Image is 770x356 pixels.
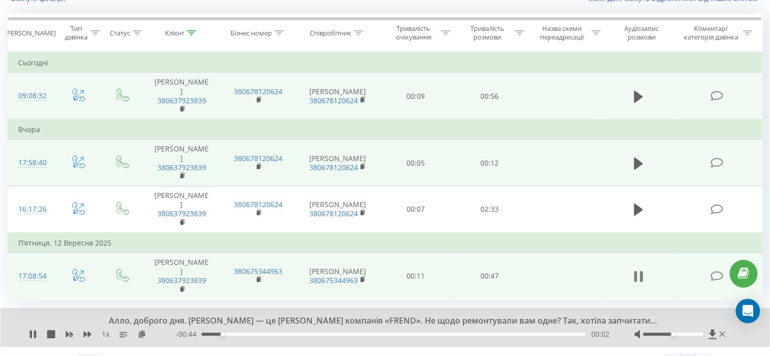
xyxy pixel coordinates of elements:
td: Сьогодні [8,53,762,73]
div: 16:17:26 [18,200,45,219]
td: [PERSON_NAME] [297,73,379,120]
div: Співробітник [310,29,351,37]
a: 380637923839 [157,96,206,105]
div: Назва схеми переадресації [536,24,589,42]
td: [PERSON_NAME] [143,73,220,120]
td: 02:33 [453,186,526,233]
a: 380678120624 [309,96,358,105]
td: 00:07 [379,186,453,233]
div: Тип дзвінка [64,24,88,42]
div: [PERSON_NAME] [5,29,56,37]
div: Статус [110,29,130,37]
td: 00:12 [453,140,526,186]
td: П’ятниця, 12 Вересня 2025 [8,233,762,253]
div: Accessibility label [221,332,225,336]
a: 380678120624 [309,209,358,218]
div: 09:08:32 [18,86,45,106]
a: 380675344963 [309,275,358,285]
a: 380675344963 [234,266,282,276]
a: 380678120624 [309,163,358,172]
div: 17:08:54 [18,266,45,286]
td: [PERSON_NAME] [143,140,220,186]
td: Вчора [8,120,762,140]
div: Бізнес номер [230,29,272,37]
div: Open Intercom Messenger [736,299,760,323]
span: 00:02 [591,329,609,339]
a: 380637923839 [157,275,206,285]
td: 00:56 [453,73,526,120]
div: Аудіозапис розмови [612,24,671,42]
td: [PERSON_NAME] [297,253,379,300]
div: Клієнт [165,29,184,37]
div: Accessibility label [671,332,675,336]
td: 00:47 [453,253,526,300]
a: 380678120624 [234,87,282,96]
span: - 00:44 [176,329,201,339]
td: [PERSON_NAME] [143,186,220,233]
div: Тривалість розмови [462,24,512,42]
div: Тривалість очікування [388,24,439,42]
td: [PERSON_NAME] [297,140,379,186]
a: 380637923839 [157,209,206,218]
td: [PERSON_NAME] [143,253,220,300]
td: [PERSON_NAME] [297,186,379,233]
span: 1 x [102,329,109,339]
a: 380678120624 [234,153,282,163]
div: 17:58:40 [18,153,45,173]
td: 00:09 [379,73,453,120]
div: Коментар/категорія дзвінка [681,24,740,42]
a: 380637923839 [157,163,206,172]
div: Алло, доброго дня. [PERSON_NAME] — це [PERSON_NAME] компанія «FREND». Не щодо ремонтували вам одн... [99,315,658,327]
td: 00:05 [379,140,453,186]
td: 00:11 [379,253,453,300]
a: 380678120624 [234,200,282,209]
